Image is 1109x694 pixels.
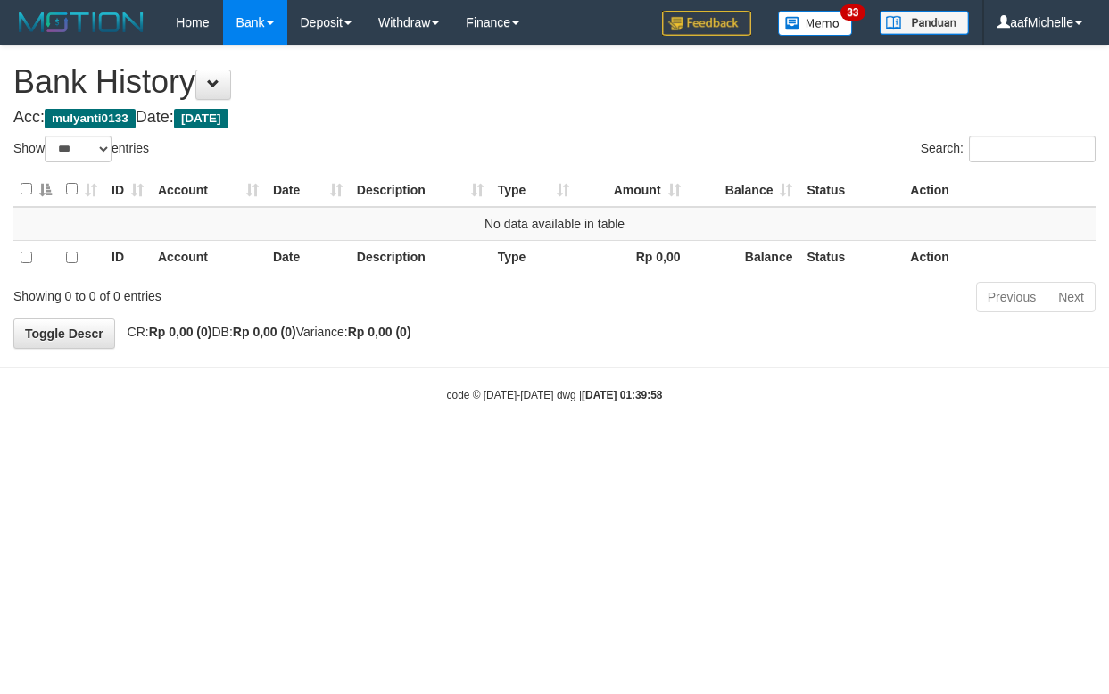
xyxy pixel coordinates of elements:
strong: Rp 0,00 (0) [348,325,411,339]
strong: [DATE] 01:39:58 [582,389,662,401]
td: No data available in table [13,207,1096,241]
span: 33 [840,4,865,21]
small: code © [DATE]-[DATE] dwg | [447,389,663,401]
h1: Bank History [13,64,1096,100]
th: Balance: activate to sort column ascending [688,172,800,207]
img: MOTION_logo.png [13,9,149,36]
input: Search: [969,136,1096,162]
th: Type [491,240,576,275]
img: Button%20Memo.svg [778,11,853,36]
th: Type: activate to sort column ascending [491,172,576,207]
th: Description: activate to sort column ascending [350,172,491,207]
img: Feedback.jpg [662,11,751,36]
a: Previous [976,282,1047,312]
label: Search: [921,136,1096,162]
img: panduan.png [880,11,969,35]
th: Rp 0,00 [576,240,688,275]
th: Action [903,240,1096,275]
a: Next [1047,282,1096,312]
h4: Acc: Date: [13,109,1096,127]
th: Balance [688,240,800,275]
th: Description [350,240,491,275]
th: Amount: activate to sort column ascending [576,172,688,207]
th: Status [799,240,903,275]
th: Status [799,172,903,207]
th: Action [903,172,1096,207]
